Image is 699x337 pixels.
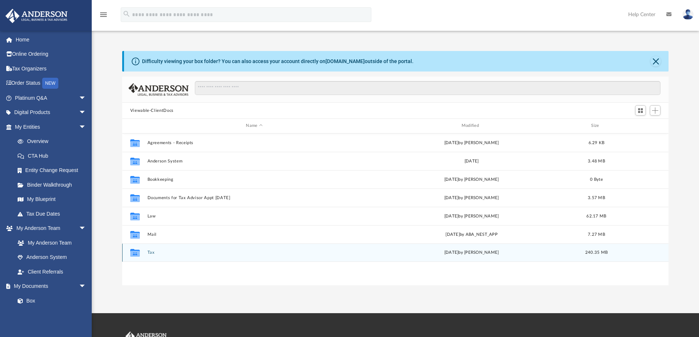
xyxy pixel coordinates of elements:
span: 3.57 MB [588,195,605,199]
img: Anderson Advisors Platinum Portal [3,9,70,23]
a: My Entitiesarrow_drop_down [5,120,97,134]
button: Bookkeeping [147,177,361,182]
i: search [123,10,131,18]
button: Documents for Tax Advisor Appt [DATE] [147,195,361,200]
a: Tax Due Dates [10,206,97,221]
span: arrow_drop_down [79,120,94,135]
a: My Blueprint [10,192,94,207]
a: My Documentsarrow_drop_down [5,279,94,294]
span: 62.17 MB [586,214,606,218]
span: 7.27 MB [588,232,605,236]
span: arrow_drop_down [79,105,94,120]
a: Anderson System [10,250,94,265]
a: My Anderson Teamarrow_drop_down [5,221,94,236]
a: My Anderson Team [10,235,90,250]
div: id [614,122,666,129]
a: Platinum Q&Aarrow_drop_down [5,91,97,105]
img: User Pic [682,9,693,20]
span: 0 Byte [590,177,603,181]
span: 6.29 KB [588,140,604,144]
i: menu [99,10,108,19]
button: Anderson System [147,159,361,164]
div: [DATE] by [PERSON_NAME] [364,213,578,219]
div: [DATE] by [PERSON_NAME] [364,194,578,201]
button: Tax [147,250,361,255]
a: Meeting Minutes [10,308,94,323]
div: Size [582,122,611,129]
div: [DATE] by ABA_NEST_APP [364,231,578,238]
div: NEW [42,78,58,89]
a: CTA Hub [10,149,97,163]
button: Switch to Grid View [635,105,646,116]
span: 240.35 MB [585,250,608,254]
span: arrow_drop_down [79,279,94,294]
button: Close [651,56,661,66]
div: Name [147,122,361,129]
a: menu [99,14,108,19]
div: [DATE] [364,158,578,164]
button: Agreements - Receipts [147,140,361,145]
a: Home [5,32,97,47]
button: Law [147,214,361,219]
a: Overview [10,134,97,149]
div: grid [122,133,669,285]
div: [DATE] by [PERSON_NAME] [364,139,578,146]
a: Online Ordering [5,47,97,62]
div: Modified [364,122,579,129]
span: arrow_drop_down [79,221,94,236]
button: Viewable-ClientDocs [130,107,174,114]
a: Binder Walkthrough [10,177,97,192]
a: Tax Organizers [5,61,97,76]
a: [DOMAIN_NAME] [325,58,365,64]
a: Order StatusNEW [5,76,97,91]
input: Search files and folders [195,81,660,95]
a: Client Referrals [10,264,94,279]
button: Add [650,105,661,116]
span: 3.48 MB [588,159,605,163]
a: Box [10,293,90,308]
div: id [125,122,144,129]
div: [DATE] by [PERSON_NAME] [364,176,578,183]
div: [DATE] by [PERSON_NAME] [364,249,578,256]
a: Digital Productsarrow_drop_down [5,105,97,120]
button: Mail [147,232,361,237]
span: arrow_drop_down [79,91,94,106]
a: Entity Change Request [10,163,97,178]
div: Difficulty viewing your box folder? You can also access your account directly on outside of the p... [142,58,414,65]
